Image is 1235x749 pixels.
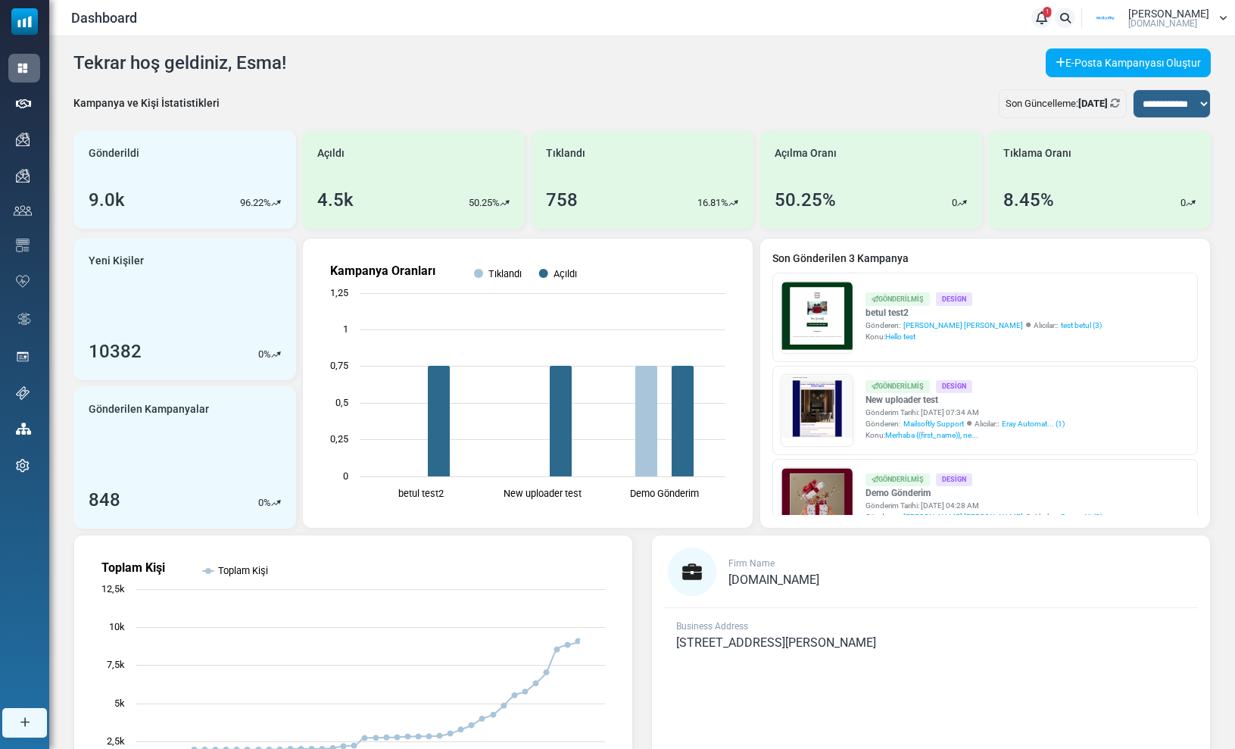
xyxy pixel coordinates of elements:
[16,311,33,328] img: workflow.svg
[775,186,836,214] div: 50.25%
[772,251,1198,267] a: Son Gönderilen 3 Kampanya
[1110,98,1120,109] a: Refresh Stats
[630,488,699,499] text: Demo Gönderim
[469,195,500,211] p: 50.25%
[504,488,582,499] text: New uploader test
[89,486,120,513] div: 848
[114,698,125,709] text: 5k
[1128,8,1209,19] span: [PERSON_NAME]
[258,347,264,362] p: 0
[936,292,972,305] div: Design
[317,145,345,161] span: Açıldı
[16,133,30,146] img: campaigns-icon.png
[865,331,1102,342] div: Konu:
[865,393,1065,407] a: New uploader test
[1128,19,1197,28] span: [DOMAIN_NAME]
[73,95,220,111] div: Kampanya ve Kişi İstatistikleri
[546,186,578,214] div: 758
[903,320,1023,331] span: [PERSON_NAME] [PERSON_NAME]
[73,52,286,74] h4: Tekrar hoş geldiniz, Esma!
[1061,511,1102,523] a: Demo 41 (2)
[865,486,1102,500] a: Demo Gönderim
[89,145,139,161] span: Gönderildi
[885,431,978,439] span: Merhaba {(first_name)}, ne...
[865,429,1065,441] div: Konu:
[999,89,1127,118] div: Son Güncelleme:
[728,574,819,586] a: [DOMAIN_NAME]
[865,418,1065,429] div: Gönderen: Alıcılar::
[546,145,585,161] span: Tıklandı
[315,251,741,516] svg: Kampanya Oranları
[697,195,728,211] p: 16.81%
[11,8,38,35] img: mailsoftly_icon_blue_white.svg
[16,459,30,473] img: settings-icon.svg
[343,470,348,482] text: 0
[865,306,1102,320] a: betul test2
[865,473,930,486] div: Gönderilmiş
[258,347,281,362] div: %
[865,380,930,393] div: Gönderilmiş
[330,433,348,445] text: 0,25
[330,287,348,298] text: 1,25
[101,583,125,595] text: 12,5k
[14,205,32,216] img: contacts-icon.svg
[16,350,30,364] img: landing_pages.svg
[1087,7,1124,30] img: User Logo
[1087,7,1227,30] a: User Logo [PERSON_NAME] [DOMAIN_NAME]
[398,488,444,499] text: betul test2
[952,195,957,211] p: 0
[101,560,165,575] text: Toplam Kişi
[258,495,264,510] p: 0
[16,239,30,252] img: email-templates-icon.svg
[218,565,268,576] text: Toplam Kişi
[775,145,837,161] span: Açılma Oranı
[1078,98,1108,109] b: [DATE]
[107,659,125,670] text: 7,5k
[89,186,125,214] div: 9.0k
[865,407,1065,418] div: Gönderim Tarihi: [DATE] 07:34 AM
[1031,8,1052,28] a: 1
[71,8,137,28] span: Dashboard
[89,401,209,417] span: Gönderilen Kampanyalar
[16,61,30,75] img: dashboard-icon-active.svg
[1003,145,1071,161] span: Tıklama Oranı
[865,500,1102,511] div: Gönderim Tarihi: [DATE] 04:28 AM
[1180,195,1186,211] p: 0
[107,735,125,747] text: 2,5k
[1003,186,1054,214] div: 8.45%
[885,332,915,341] span: Hello test
[16,275,30,287] img: domain-health-icon.svg
[1002,418,1065,429] a: Eray Automat... (1)
[936,380,972,393] div: Design
[903,418,964,429] span: Mailsoftly Support
[330,360,348,371] text: 0,75
[728,558,775,569] span: Firm Name
[865,292,930,305] div: Gönderilmiş
[676,635,876,650] span: [STREET_ADDRESS][PERSON_NAME]
[317,186,354,214] div: 4.5k
[258,495,281,510] div: %
[728,573,819,587] span: [DOMAIN_NAME]
[89,338,142,365] div: 10382
[16,386,30,400] img: support-icon.svg
[1061,320,1102,331] a: test betul (3)
[240,195,271,211] p: 96.22%
[1043,7,1052,17] span: 1
[488,268,522,279] text: Tıklandı
[936,473,972,486] div: Design
[903,511,1023,523] span: [PERSON_NAME] [PERSON_NAME]
[330,264,435,278] text: Kampanya Oranları
[335,397,348,408] text: 0,5
[865,320,1102,331] div: Gönderen: Alıcılar::
[73,238,296,380] a: Yeni Kişiler 10382 0%
[109,621,125,632] text: 10k
[89,253,144,269] span: Yeni Kişiler
[16,169,30,183] img: campaigns-icon.png
[676,621,748,632] span: Business Address
[554,268,577,279] text: Açıldı
[1046,48,1211,77] a: E-Posta Kampanyası Oluştur
[343,323,348,335] text: 1
[865,511,1102,523] div: Gönderen: Alıcılar::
